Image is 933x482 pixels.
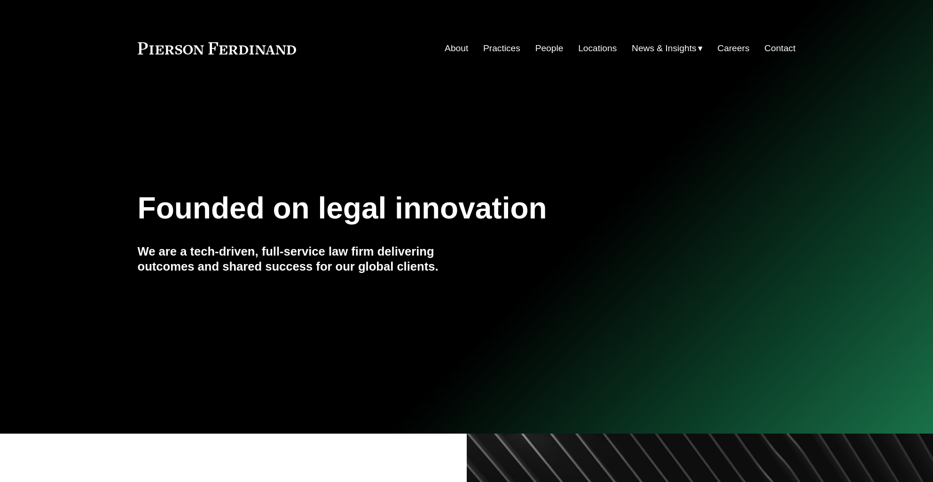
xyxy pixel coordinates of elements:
span: News & Insights [632,40,697,57]
a: Locations [578,39,617,57]
a: Contact [764,39,795,57]
h4: We are a tech-driven, full-service law firm delivering outcomes and shared success for our global... [138,244,467,274]
a: People [535,39,564,57]
a: Practices [483,39,520,57]
a: About [445,39,468,57]
a: folder dropdown [632,39,703,57]
a: Careers [717,39,749,57]
h1: Founded on legal innovation [138,191,686,225]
